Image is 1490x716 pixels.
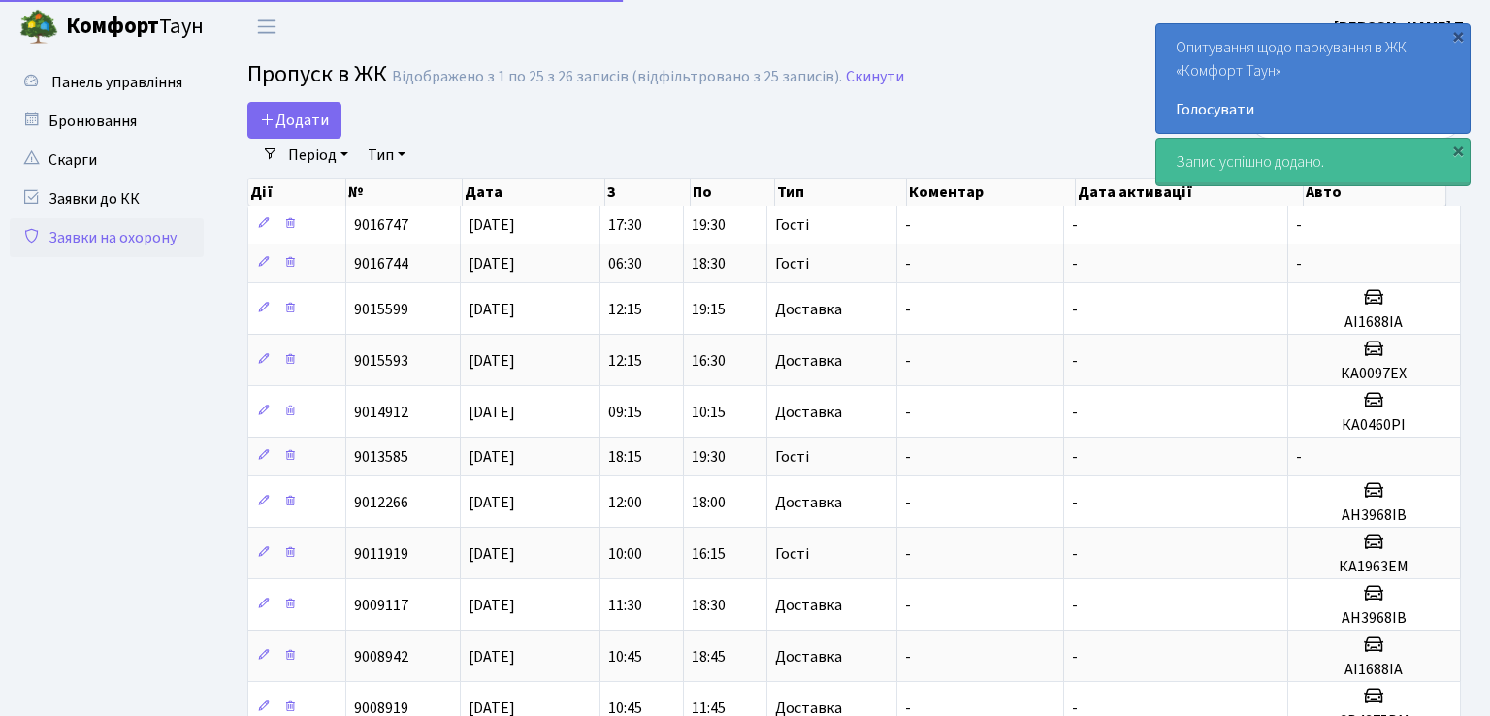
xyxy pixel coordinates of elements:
span: Доставка [775,649,842,665]
th: Дії [248,179,346,206]
span: [DATE] [469,402,515,423]
span: - [905,446,911,468]
th: Тип [775,179,907,206]
th: По [691,179,775,206]
span: 19:30 [692,214,726,236]
h5: АІ1688ІА [1296,661,1452,679]
img: logo.png [19,8,58,47]
span: - [905,543,911,565]
span: - [1072,646,1078,667]
th: Дата [463,179,605,206]
span: [DATE] [469,299,515,320]
span: 9015593 [354,350,408,372]
span: 11:30 [608,595,642,616]
span: - [1296,214,1302,236]
span: - [1072,253,1078,275]
span: 16:30 [692,350,726,372]
span: Доставка [775,598,842,613]
a: Голосувати [1176,98,1450,121]
span: - [1072,214,1078,236]
span: - [905,492,911,513]
a: Скарги [10,141,204,179]
span: 12:15 [608,299,642,320]
b: [PERSON_NAME] Т. [1334,16,1467,38]
span: - [905,350,911,372]
h5: АН3968ІВ [1296,609,1452,628]
span: Доставка [775,353,842,369]
span: Пропуск в ЖК [247,57,387,91]
span: Доставка [775,700,842,716]
button: Переключити навігацію [243,11,291,43]
span: Додати [260,110,329,131]
span: Доставка [775,495,842,510]
span: 9014912 [354,402,408,423]
a: [PERSON_NAME] Т. [1334,16,1467,39]
th: Коментар [907,179,1076,206]
span: Гості [775,546,809,562]
span: 9016744 [354,253,408,275]
span: 19:15 [692,299,726,320]
span: [DATE] [469,446,515,468]
div: × [1448,26,1468,46]
div: × [1448,141,1468,160]
h5: КА0097ЕХ [1296,365,1452,383]
span: 18:00 [692,492,726,513]
h5: КА0460РІ [1296,416,1452,435]
span: [DATE] [469,253,515,275]
span: Гості [775,256,809,272]
span: 9011919 [354,543,408,565]
div: Запис успішно додано. [1156,139,1470,185]
span: - [1072,299,1078,320]
span: 16:15 [692,543,726,565]
th: № [346,179,463,206]
span: 9008942 [354,646,408,667]
span: - [905,253,911,275]
a: Панель управління [10,63,204,102]
span: [DATE] [469,595,515,616]
span: 9012266 [354,492,408,513]
a: Заявки на охорону [10,218,204,257]
a: Скинути [846,68,904,86]
a: Період [280,139,356,172]
span: [DATE] [469,492,515,513]
span: - [1072,446,1078,468]
span: 12:00 [608,492,642,513]
span: 06:30 [608,253,642,275]
span: 9015599 [354,299,408,320]
span: 12:15 [608,350,642,372]
span: [DATE] [469,350,515,372]
th: Авто [1304,179,1446,206]
span: - [1296,253,1302,275]
span: 18:30 [692,595,726,616]
span: 10:15 [692,402,726,423]
h5: АН3968ІВ [1296,506,1452,525]
span: 18:15 [608,446,642,468]
span: [DATE] [469,646,515,667]
h5: КА1963ЕМ [1296,558,1452,576]
span: 9009117 [354,595,408,616]
span: 9016747 [354,214,408,236]
span: Панель управління [51,72,182,93]
span: 10:45 [608,646,642,667]
b: Комфорт [66,11,159,42]
span: 09:15 [608,402,642,423]
span: - [905,299,911,320]
a: Бронювання [10,102,204,141]
span: Доставка [775,302,842,317]
span: 18:30 [692,253,726,275]
span: 17:30 [608,214,642,236]
span: - [905,402,911,423]
span: - [1072,402,1078,423]
span: - [1072,543,1078,565]
span: 19:30 [692,446,726,468]
span: Гості [775,449,809,465]
span: - [905,646,911,667]
span: Таун [66,11,204,44]
span: Доставка [775,405,842,420]
span: - [905,214,911,236]
span: - [1296,446,1302,468]
span: - [905,595,911,616]
th: З [605,179,690,206]
th: Дата активації [1076,179,1304,206]
span: - [1072,595,1078,616]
